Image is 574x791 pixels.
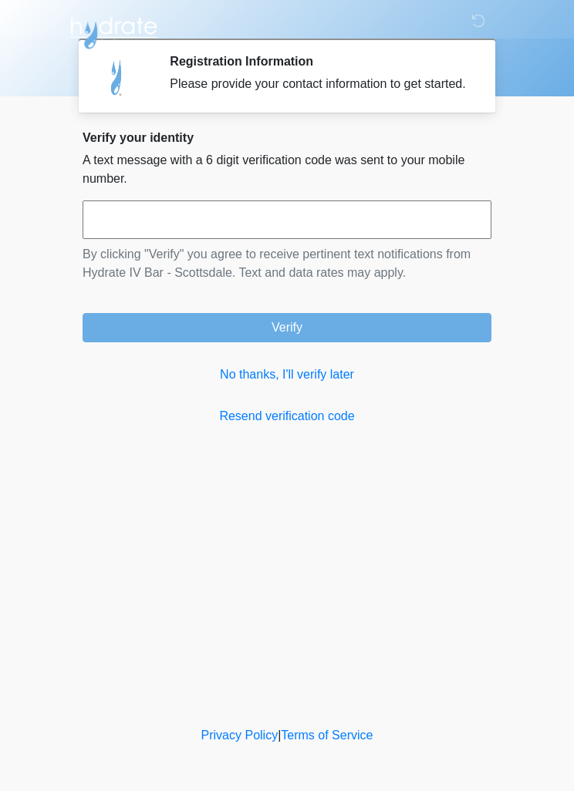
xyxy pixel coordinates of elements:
h2: Verify your identity [83,130,491,145]
a: Terms of Service [281,729,373,742]
img: Agent Avatar [94,54,140,100]
p: By clicking "Verify" you agree to receive pertinent text notifications from Hydrate IV Bar - Scot... [83,245,491,282]
p: A text message with a 6 digit verification code was sent to your mobile number. [83,151,491,188]
img: Hydrate IV Bar - Scottsdale Logo [67,12,160,50]
a: Privacy Policy [201,729,279,742]
a: | [278,729,281,742]
a: No thanks, I'll verify later [83,365,491,384]
button: Verify [83,313,491,342]
div: Please provide your contact information to get started. [170,75,468,93]
a: Resend verification code [83,407,491,426]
